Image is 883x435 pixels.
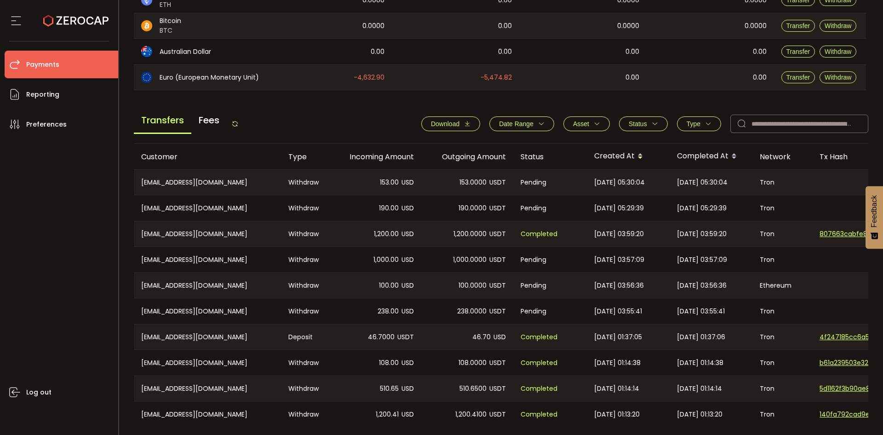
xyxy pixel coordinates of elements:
button: Download [421,116,480,131]
div: Tron [752,298,812,324]
span: [DATE] 03:59:20 [594,229,644,239]
span: Completed [521,409,557,420]
span: [DATE] 03:57:09 [677,255,727,265]
span: 1,000.00 [373,255,399,265]
div: Withdraw [281,195,329,221]
span: Bitcoin [160,16,181,26]
span: USDT [489,358,506,368]
div: [EMAIL_ADDRESS][DOMAIN_NAME] [134,195,281,221]
span: Feedback [870,195,878,227]
button: Type [677,116,721,131]
span: Transfer [786,74,810,81]
div: Tron [752,325,812,349]
span: [DATE] 01:14:38 [594,358,641,368]
span: [DATE] 05:30:04 [677,177,728,188]
span: [DATE] 05:30:04 [594,177,645,188]
span: [DATE] 03:55:41 [677,306,725,317]
div: Tron [752,350,812,376]
span: USD [401,177,414,188]
span: Transfers [134,108,191,134]
span: Type [687,120,700,128]
span: 190.0000 [459,203,487,214]
span: 0.0000 [362,21,384,31]
span: Download [431,120,459,128]
span: 0.00 [753,46,767,57]
div: [EMAIL_ADDRESS][DOMAIN_NAME] [134,401,281,427]
div: Customer [134,151,281,162]
span: USD [401,280,414,291]
span: 1,200.4100 [455,409,487,420]
button: Withdraw [820,46,856,58]
button: Withdraw [820,20,856,32]
img: btc_portfolio.svg [141,20,152,31]
span: Withdraw [825,74,851,81]
span: Completed [521,358,557,368]
span: Pending [521,255,546,265]
span: Completed [521,332,557,342]
span: Transfer [786,48,810,55]
span: USDT [489,255,506,265]
div: Withdraw [281,273,329,298]
div: Tron [752,170,812,195]
span: 1,000.0000 [453,255,487,265]
div: Withdraw [281,247,329,273]
div: Tron [752,247,812,273]
div: Ethereum [752,273,812,298]
span: [DATE] 03:56:36 [594,280,644,291]
span: -4,632.90 [354,72,384,83]
span: [DATE] 03:57:09 [594,255,644,265]
span: USDT [397,332,414,342]
span: 100.00 [379,280,399,291]
iframe: Chat Widget [837,391,883,435]
button: Transfer [781,71,815,83]
span: Pending [521,203,546,214]
div: Tron [752,376,812,401]
span: USD [493,332,506,342]
span: 0.00 [753,72,767,83]
button: Feedback - Show survey [866,186,883,249]
span: 108.0000 [459,358,487,368]
span: Date Range [499,120,533,128]
span: Australian Dollar [160,47,211,57]
span: 0.00 [625,46,639,57]
div: Status [513,151,587,162]
span: [DATE] 05:29:39 [677,203,727,214]
span: -5,474.82 [481,72,512,83]
span: Asset [573,120,589,128]
span: [DATE] 01:37:06 [677,332,725,342]
span: [DATE] 01:14:14 [677,383,722,394]
div: [EMAIL_ADDRESS][DOMAIN_NAME] [134,273,281,298]
span: 238.0000 [457,306,487,317]
span: 46.70 [472,332,491,342]
button: Date Range [489,116,554,131]
span: Euro (European Monetary Unit) [160,73,259,82]
span: 100.0000 [459,280,487,291]
span: [DATE] 01:13:20 [677,409,722,420]
div: Withdraw [281,350,329,376]
span: [DATE] 01:14:38 [677,358,723,368]
div: Outgoing Amount [421,151,513,162]
button: Status [619,116,668,131]
div: Created At [587,149,670,164]
span: USDT [489,409,506,420]
span: 46.7000 [368,332,395,342]
span: [DATE] 05:29:39 [594,203,644,214]
span: 0.00 [625,72,639,83]
div: Tron [752,401,812,427]
span: 238.00 [378,306,399,317]
span: 0.00 [498,46,512,57]
span: [DATE] 03:56:36 [677,280,727,291]
div: Incoming Amount [329,151,421,162]
span: 1,200.00 [374,229,399,239]
span: [DATE] 01:37:05 [594,332,642,342]
button: Transfer [781,46,815,58]
span: 108.00 [379,358,399,368]
span: Pending [521,306,546,317]
span: Withdraw [825,22,851,29]
span: 153.00 [380,177,399,188]
div: Withdraw [281,401,329,427]
div: Tron [752,195,812,221]
div: Withdraw [281,376,329,401]
span: Preferences [26,118,67,131]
